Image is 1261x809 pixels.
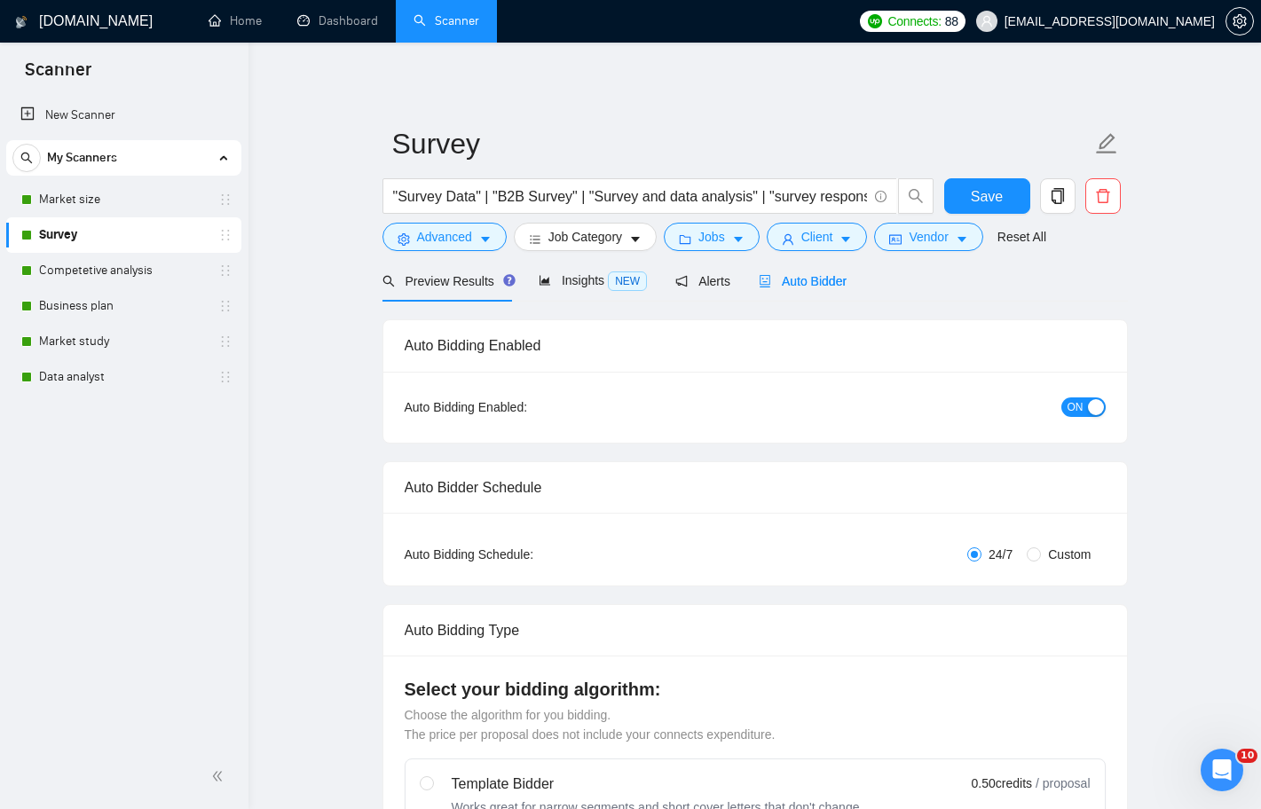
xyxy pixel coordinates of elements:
span: Save [971,185,1003,208]
span: setting [1226,14,1253,28]
a: Competetive analysis [39,253,208,288]
a: Market size [39,182,208,217]
span: copy [1041,188,1075,204]
button: setting [1226,7,1254,35]
div: Tooltip anchor [501,272,517,288]
a: Data analyst [39,359,208,395]
li: New Scanner [6,98,241,133]
div: Auto Bidding Enabled: [405,397,638,417]
img: upwork-logo.png [868,14,882,28]
span: 24/7 [981,545,1020,564]
span: Alerts [675,274,730,288]
span: info-circle [875,191,887,202]
span: holder [218,228,232,242]
div: Auto Bidding Enabled [405,320,1106,371]
span: My Scanners [47,140,117,176]
a: Business plan [39,288,208,324]
input: Scanner name... [392,122,1092,166]
span: 10 [1237,749,1257,763]
span: holder [218,370,232,384]
div: Auto Bidding Schedule: [405,545,638,564]
span: holder [218,192,232,207]
span: ON [1068,397,1084,417]
span: 88 [945,12,958,31]
span: folder [679,232,691,246]
span: caret-down [956,232,968,246]
span: Jobs [698,227,725,247]
span: Scanner [11,57,106,94]
div: Template Bidder [452,774,863,795]
span: search [13,152,40,164]
span: holder [218,263,232,278]
h4: Select your bidding algorithm: [405,677,1106,702]
span: Custom [1041,545,1098,564]
span: Advanced [417,227,472,247]
iframe: Intercom live chat [1201,749,1243,791]
button: userClientcaret-down [767,223,868,251]
a: searchScanner [414,13,479,28]
span: / proposal [1036,774,1090,792]
span: notification [675,275,688,287]
span: delete [1086,188,1120,204]
button: copy [1040,178,1076,214]
span: search [899,188,933,204]
span: robot [759,275,771,287]
span: caret-down [839,232,852,246]
li: My Scanners [6,140,241,395]
span: user [782,232,794,246]
span: Insights [539,273,647,287]
div: Auto Bidder Schedule [405,462,1106,513]
a: Survey [39,217,208,253]
span: area-chart [539,274,551,287]
span: user [981,15,993,27]
a: New Scanner [20,98,227,133]
button: settingAdvancedcaret-down [382,223,507,251]
span: bars [529,232,541,246]
button: idcardVendorcaret-down [874,223,982,251]
button: search [898,178,934,214]
input: Search Freelance Jobs... [393,185,867,208]
button: folderJobscaret-down [664,223,760,251]
span: Preview Results [382,274,510,288]
img: logo [15,8,28,36]
a: homeHome [209,13,262,28]
span: edit [1095,132,1118,155]
a: Reset All [997,227,1046,247]
span: caret-down [479,232,492,246]
a: setting [1226,14,1254,28]
span: Job Category [548,227,622,247]
span: Connects: [887,12,941,31]
button: barsJob Categorycaret-down [514,223,657,251]
button: search [12,144,41,172]
span: search [382,275,395,287]
span: holder [218,299,232,313]
span: setting [398,232,410,246]
span: Vendor [909,227,948,247]
span: NEW [608,271,647,291]
span: caret-down [732,232,745,246]
button: delete [1085,178,1121,214]
span: double-left [211,767,229,785]
a: Market study [39,324,208,359]
button: Save [944,178,1030,214]
div: Auto Bidding Type [405,605,1106,656]
span: 0.50 credits [972,774,1032,793]
span: Auto Bidder [759,274,847,288]
span: caret-down [629,232,642,246]
a: dashboardDashboard [297,13,378,28]
span: Choose the algorithm for you bidding. The price per proposal does not include your connects expen... [405,708,776,742]
span: holder [218,334,232,349]
span: idcard [889,232,902,246]
span: Client [801,227,833,247]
